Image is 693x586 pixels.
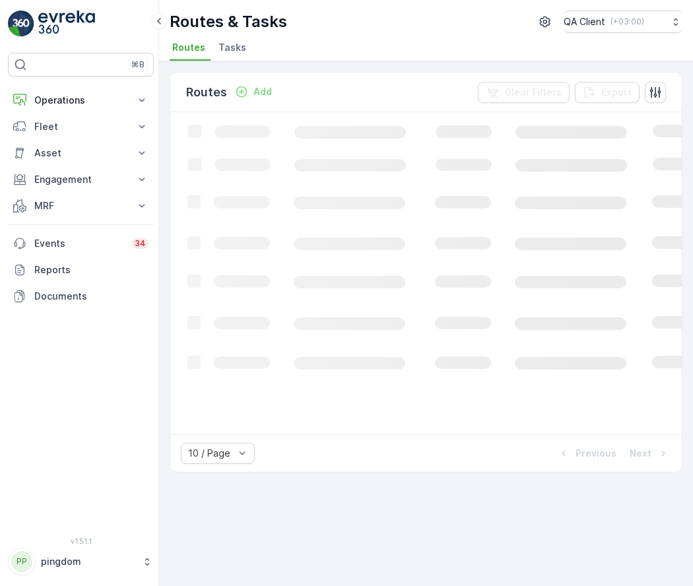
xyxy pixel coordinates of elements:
[8,537,154,545] span: v 1.51.1
[8,87,154,114] button: Operations
[610,16,644,27] p: ( +03:00 )
[34,94,127,107] p: Operations
[564,15,605,28] p: QA Client
[131,59,145,70] p: ⌘B
[34,290,148,303] p: Documents
[630,447,651,460] p: Next
[8,257,154,283] a: Reports
[253,85,272,98] p: Add
[8,548,154,575] button: PPpingdom
[8,140,154,166] button: Asset
[34,120,127,133] p: Fleet
[504,86,562,99] p: Clear Filters
[628,445,671,461] button: Next
[11,551,32,572] div: PP
[34,199,127,212] p: MRF
[8,114,154,140] button: Fleet
[556,445,618,461] button: Previous
[218,41,246,54] span: Tasks
[576,447,616,460] p: Previous
[230,84,277,100] button: Add
[186,83,227,102] p: Routes
[8,283,154,309] a: Documents
[8,193,154,219] button: MRF
[41,555,135,568] p: pingdom
[8,230,154,257] a: Events34
[170,11,287,32] p: Routes & Tasks
[564,11,682,33] button: QA Client(+03:00)
[34,146,127,160] p: Asset
[601,86,632,99] p: Export
[575,82,640,103] button: Export
[8,11,34,37] img: logo
[38,11,95,37] img: logo_light-DOdMpM7g.png
[34,173,127,186] p: Engagement
[478,82,570,103] button: Clear Filters
[34,237,124,250] p: Events
[8,166,154,193] button: Engagement
[172,41,205,54] span: Routes
[34,263,148,277] p: Reports
[135,238,146,249] p: 34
